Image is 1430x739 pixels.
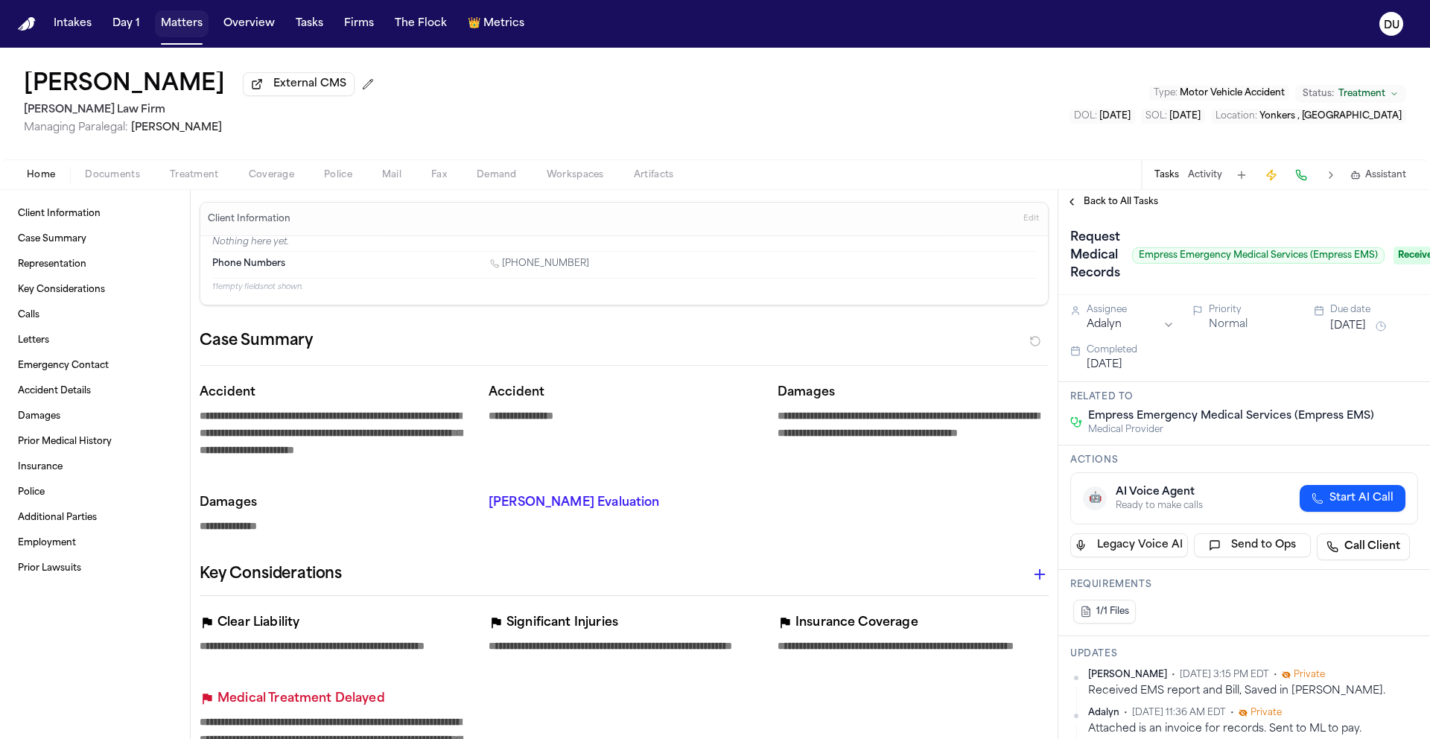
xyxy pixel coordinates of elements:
[1365,169,1406,181] span: Assistant
[12,227,178,251] a: Case Summary
[18,436,112,448] span: Prior Medical History
[1070,533,1188,557] button: Legacy Voice AI
[1088,409,1374,424] span: Empress Emergency Medical Services (Empress EMS)
[200,494,471,512] p: Damages
[1116,485,1203,500] div: AI Voice Agent
[1099,112,1131,121] span: [DATE]
[217,690,385,708] p: Medical Treatment Delayed
[1088,684,1418,698] div: Received EMS report and Bill, Saved in [PERSON_NAME].
[1088,722,1418,736] div: Attached is an invoice for records. Sent to ML to pay.
[217,10,281,37] button: Overview
[18,309,39,321] span: Calls
[12,430,178,454] a: Prior Medical History
[1073,600,1136,624] button: 1/1 Files
[1149,86,1289,101] button: Edit Type: Motor Vehicle Accident
[1350,169,1406,181] button: Assistant
[1087,344,1418,356] div: Completed
[1141,109,1205,124] button: Edit SOL: 2028-06-17
[1132,247,1385,264] span: Empress Emergency Medical Services (Empress EMS)
[1019,207,1043,231] button: Edit
[1074,112,1097,121] span: DOL :
[18,537,76,549] span: Employment
[18,334,49,346] span: Letters
[1169,112,1201,121] span: [DATE]
[290,10,329,37] a: Tasks
[155,10,209,37] button: Matters
[243,72,355,96] button: External CMS
[12,278,178,302] a: Key Considerations
[1132,707,1226,719] span: [DATE] 11:36 AM EDT
[1145,112,1167,121] span: SOL :
[1096,606,1129,618] span: 1/1 Files
[48,10,98,37] button: Intakes
[200,562,342,586] h2: Key Considerations
[1154,89,1178,98] span: Type :
[24,122,128,133] span: Managing Paralegal:
[18,17,36,31] img: Finch Logo
[1088,424,1374,436] span: Medical Provider
[12,556,178,580] a: Prior Lawsuits
[389,10,453,37] button: The Flock
[12,455,178,479] a: Insurance
[1231,165,1252,185] button: Add Task
[1087,304,1175,316] div: Assignee
[1384,20,1399,31] text: DU
[1172,669,1175,681] span: •
[12,531,178,555] a: Employment
[1338,88,1385,100] span: Treatment
[1372,317,1390,335] button: Snooze task
[12,405,178,428] a: Damages
[1317,533,1410,560] a: Call Client
[12,354,178,378] a: Emergency Contact
[338,10,380,37] button: Firms
[1070,391,1418,403] h3: Related to
[1251,707,1282,719] span: Private
[1087,358,1122,372] button: [DATE]
[85,169,140,181] span: Documents
[462,10,530,37] a: crownMetrics
[18,410,60,422] span: Damages
[1070,579,1418,591] h3: Requirements
[468,16,480,31] span: crown
[18,17,36,31] a: Home
[795,614,918,632] p: Insurance Coverage
[1215,112,1257,121] span: Location :
[18,208,101,220] span: Client Information
[27,169,55,181] span: Home
[1058,196,1166,208] button: Back to All Tasks
[1088,707,1119,719] span: Adalyn
[200,329,313,353] h2: Case Summary
[1194,533,1312,557] button: Send to Ops
[1116,500,1203,512] div: Ready to make calls
[170,169,219,181] span: Treatment
[1300,485,1405,512] button: Start AI Call
[18,233,86,245] span: Case Summary
[18,259,86,270] span: Representation
[490,258,589,270] a: Call 1 (914) 316-2448
[12,329,178,352] a: Letters
[18,512,97,524] span: Additional Parties
[1070,109,1135,124] button: Edit DOL: 2025-06-17
[12,303,178,327] a: Calls
[1274,669,1277,681] span: •
[1023,214,1039,224] span: Edit
[1291,165,1312,185] button: Make a Call
[12,253,178,276] a: Representation
[1084,196,1158,208] span: Back to All Tasks
[324,169,352,181] span: Police
[778,384,1049,402] p: Damages
[205,213,293,225] h3: Client Information
[1209,304,1297,316] div: Priority
[12,202,178,226] a: Client Information
[634,169,674,181] span: Artifacts
[1329,491,1394,506] span: Start AI Call
[249,169,294,181] span: Coverage
[1188,169,1222,181] button: Activity
[18,385,91,397] span: Accident Details
[477,169,517,181] span: Demand
[18,360,109,372] span: Emergency Contact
